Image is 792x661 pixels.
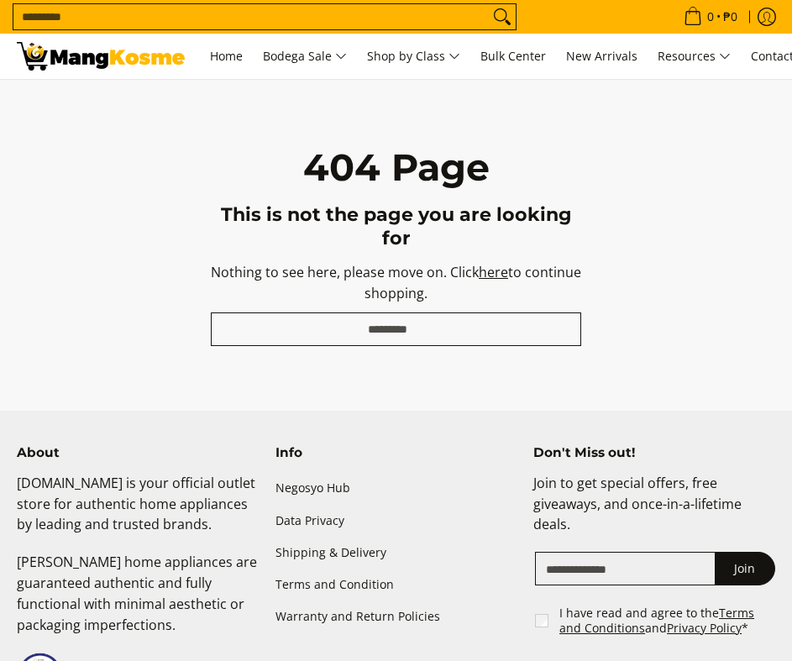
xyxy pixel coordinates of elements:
img: 404 Page Not Found | Mang Kosme [17,42,185,71]
h3: This is not the page you are looking for [211,203,582,249]
h1: 404 Page [211,144,582,191]
a: Negosyo Hub [275,473,517,505]
span: • [679,8,742,26]
span: Shop by Class [367,46,460,67]
span: Bodega Sale [263,46,347,67]
a: Terms and Conditions [559,605,754,636]
a: Shop by Class [359,34,469,79]
p: Join to get special offers, free giveaways, and once-in-a-lifetime deals. [533,473,775,552]
a: Home [202,34,251,79]
span: New Arrivals [566,48,637,64]
h4: Info [275,444,517,460]
a: Data Privacy [275,505,517,537]
button: Search [489,4,516,29]
p: [DOMAIN_NAME] is your official outlet store for authentic home appliances by leading and trusted ... [17,473,259,552]
a: Terms and Condition [275,569,517,601]
h4: Don't Miss out! [533,444,775,460]
span: Home [210,48,243,64]
a: Privacy Policy [667,620,742,636]
a: New Arrivals [558,34,646,79]
span: Resources [658,46,731,67]
a: Shipping & Delivery [275,537,517,569]
a: Bodega Sale [254,34,355,79]
a: Resources [649,34,739,79]
p: [PERSON_NAME] home appliances are guaranteed authentic and fully functional with minimal aestheti... [17,552,259,652]
span: Bulk Center [480,48,546,64]
h4: About [17,444,259,460]
a: Bulk Center [472,34,554,79]
button: Join [715,552,775,585]
label: I have read and agree to the and * [559,606,777,635]
a: Warranty and Return Policies [275,601,517,632]
a: here [479,263,508,281]
span: ₱0 [721,11,740,23]
span: 0 [705,11,716,23]
p: Nothing to see here, please move on. Click to continue shopping. [211,262,582,312]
